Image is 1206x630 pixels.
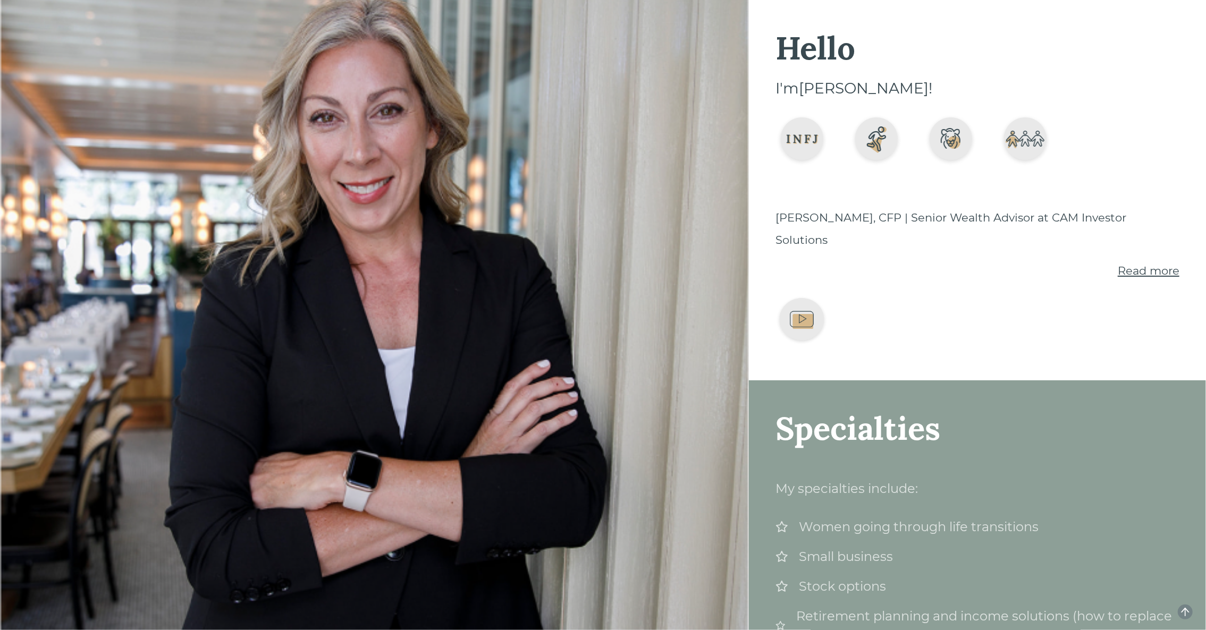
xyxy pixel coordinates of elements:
img: video icon [775,295,829,348]
div: I'm [PERSON_NAME] ! [775,80,1179,98]
div: Small business [775,547,1179,566]
img: MBTI [775,114,829,167]
img: Hobby [850,114,903,167]
span: Read more [1118,264,1179,277]
div: Hello [775,32,1179,64]
img: Birth Order [999,114,1052,167]
div: My specialties include: [775,476,1179,501]
img: Animal [924,114,977,167]
span: arrow-up [1180,607,1191,617]
button: arrow-up [1178,605,1193,619]
div: Stock options [775,577,1179,596]
div: Specialties [775,412,1179,444]
div: Women going through life transitions [775,517,1179,537]
p: [PERSON_NAME], CFP | Senior Wealth Advisor at CAM Investor Solutions [775,207,1179,251]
